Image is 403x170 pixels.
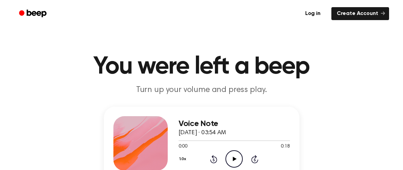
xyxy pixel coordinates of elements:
span: [DATE] · 03:54 AM [179,130,226,136]
h3: Voice Note [179,119,290,128]
span: 0:18 [281,143,290,150]
span: 0:00 [179,143,187,150]
h1: You were left a beep [28,55,375,79]
a: Log in [298,6,327,21]
button: 1.0x [179,153,189,165]
a: Create Account [331,7,389,20]
p: Turn up your volume and press play. [71,84,332,96]
a: Beep [14,7,53,20]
